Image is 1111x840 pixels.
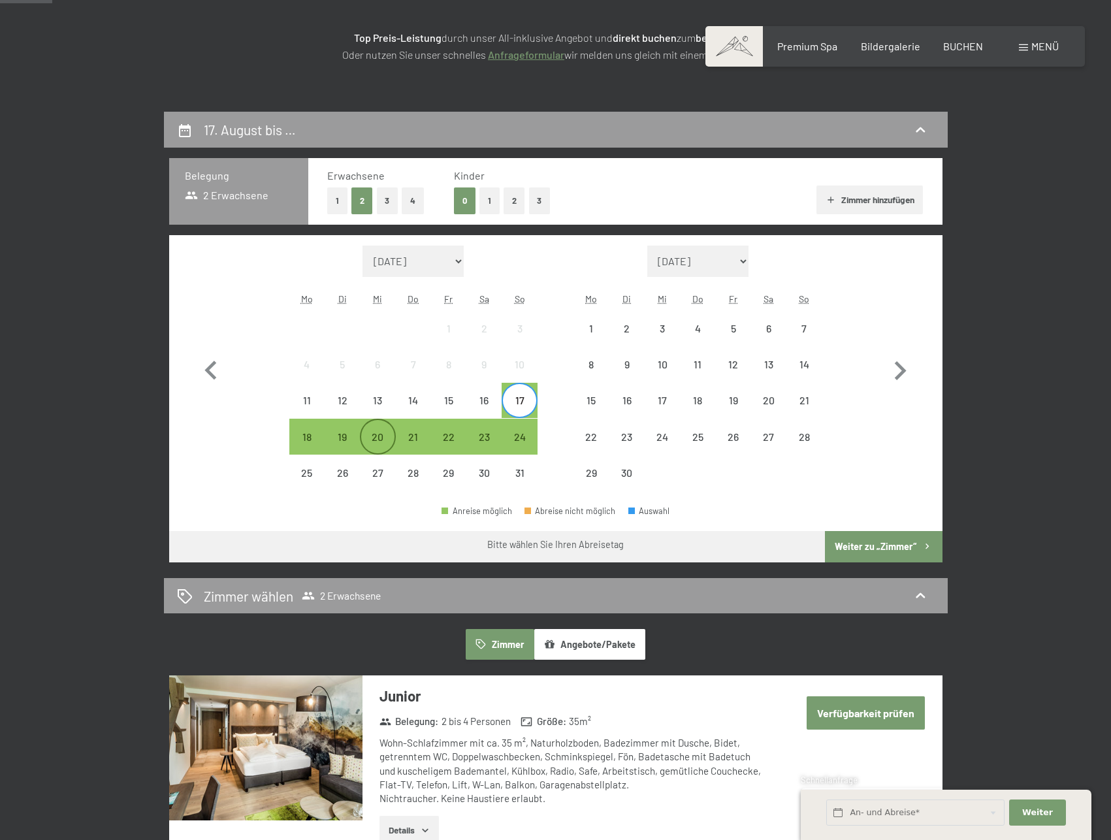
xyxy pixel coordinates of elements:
[291,432,323,464] div: 18
[444,293,453,304] abbr: Freitag
[431,419,466,454] div: Abreise möglich
[1031,40,1059,52] span: Menü
[681,395,714,428] div: 18
[185,169,293,183] h3: Belegung
[628,507,670,515] div: Auswahl
[289,347,325,382] div: Mon Aug 04 2025
[573,383,609,418] div: Mon Sep 15 2025
[379,686,768,706] h3: Junior
[442,507,512,515] div: Anreise möglich
[751,311,786,346] div: Abreise nicht möglich
[786,311,822,346] div: Abreise nicht möglich
[301,293,313,304] abbr: Montag
[751,383,786,418] div: Sat Sep 20 2025
[289,455,325,491] div: Mon Aug 25 2025
[752,359,785,392] div: 13
[751,347,786,382] div: Abreise nicht möglich
[354,31,442,44] strong: Top Preis-Leistung
[645,311,680,346] div: Abreise nicht möglich
[788,432,820,464] div: 28
[379,736,768,805] div: Wohn-Schlafzimmer mit ca. 35 m², Naturholzboden, Badezimmer mit Dusche, Bidet, getrenntem WC, Dop...
[466,311,502,346] div: Sat Aug 02 2025
[680,311,715,346] div: Abreise nicht möglich
[715,419,750,454] div: Fri Sep 26 2025
[431,311,466,346] div: Abreise nicht möglich
[573,347,609,382] div: Mon Sep 08 2025
[325,455,360,491] div: Tue Aug 26 2025
[717,432,749,464] div: 26
[502,311,537,346] div: Abreise nicht möglich
[431,383,466,418] div: Abreise nicht möglich
[786,347,822,382] div: Abreise nicht möglich
[466,383,502,418] div: Abreise nicht möglich
[502,347,537,382] div: Abreise nicht möglich
[351,187,373,214] button: 2
[379,715,439,728] strong: Belegung :
[573,311,609,346] div: Mon Sep 01 2025
[397,395,430,428] div: 14
[289,347,325,382] div: Abreise nicht möglich
[681,359,714,392] div: 11
[361,395,394,428] div: 13
[327,169,385,182] span: Erwachsene
[289,383,325,418] div: Mon Aug 11 2025
[751,419,786,454] div: Sat Sep 27 2025
[397,359,430,392] div: 7
[431,383,466,418] div: Fri Aug 15 2025
[943,40,983,52] a: BUCHEN
[715,347,750,382] div: Fri Sep 12 2025
[609,383,645,418] div: Abreise nicht möglich
[646,359,679,392] div: 10
[360,347,395,382] div: Wed Aug 06 2025
[502,311,537,346] div: Sun Aug 03 2025
[680,347,715,382] div: Abreise nicht möglich
[291,395,323,428] div: 11
[291,468,323,500] div: 25
[573,311,609,346] div: Abreise nicht möglich
[326,395,359,428] div: 12
[788,395,820,428] div: 21
[613,31,677,44] strong: direkt buchen
[715,383,750,418] div: Fri Sep 19 2025
[646,432,679,464] div: 24
[327,187,347,214] button: 1
[680,383,715,418] div: Abreise nicht möglich
[373,293,382,304] abbr: Mittwoch
[611,395,643,428] div: 16
[169,675,362,820] img: mss_renderimg.php
[466,419,502,454] div: Sat Aug 23 2025
[430,451,538,464] span: Einwilligung Marketing*
[1022,807,1053,818] span: Weiter
[502,455,537,491] div: Abreise nicht möglich
[325,419,360,454] div: Abreise möglich
[503,468,536,500] div: 31
[396,455,431,491] div: Abreise nicht möglich
[658,293,667,304] abbr: Mittwoch
[502,347,537,382] div: Sun Aug 10 2025
[575,432,607,464] div: 22
[645,383,680,418] div: Abreise nicht möglich
[573,347,609,382] div: Abreise nicht möglich
[752,395,785,428] div: 20
[204,587,293,606] h2: Zimmer wählen
[326,468,359,500] div: 26
[466,383,502,418] div: Sat Aug 16 2025
[799,808,803,819] span: 1
[752,323,785,356] div: 6
[431,311,466,346] div: Fri Aug 01 2025
[487,538,624,551] div: Bitte wählen Sie Ihren Abreisetag
[432,468,465,500] div: 29
[468,359,500,392] div: 9
[786,419,822,454] div: Abreise nicht möglich
[611,432,643,464] div: 23
[361,359,394,392] div: 6
[432,395,465,428] div: 15
[573,455,609,491] div: Mon Sep 29 2025
[325,383,360,418] div: Abreise nicht möglich
[816,186,923,214] button: Zimmer hinzufügen
[680,311,715,346] div: Thu Sep 04 2025
[479,293,489,304] abbr: Samstag
[645,419,680,454] div: Wed Sep 24 2025
[646,323,679,356] div: 3
[861,40,920,52] a: Bildergalerie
